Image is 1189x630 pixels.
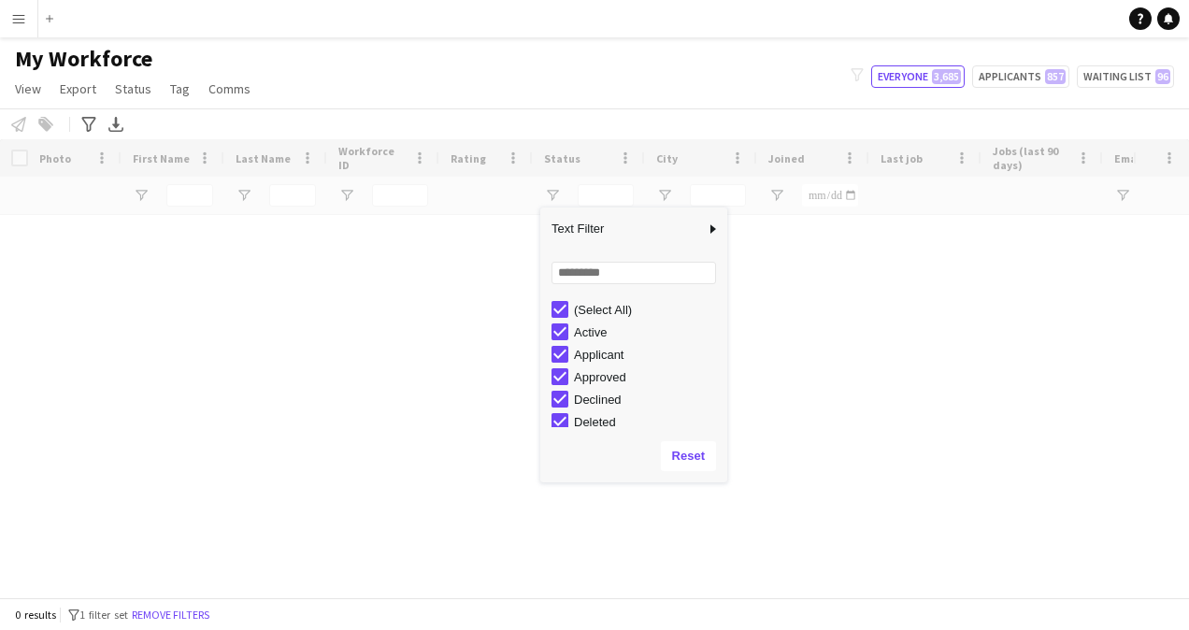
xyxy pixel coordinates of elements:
[170,80,190,97] span: Tag
[972,65,1069,88] button: Applicants857
[574,415,722,429] div: Deleted
[574,393,722,407] div: Declined
[1155,69,1170,84] span: 96
[574,325,722,339] div: Active
[52,77,104,101] a: Export
[128,605,213,625] button: Remove filters
[540,208,727,482] div: Column Filter
[208,80,251,97] span: Comms
[78,113,100,136] app-action-btn: Advanced filters
[107,77,159,101] a: Status
[574,370,722,384] div: Approved
[163,77,197,101] a: Tag
[871,65,965,88] button: Everyone3,685
[15,45,152,73] span: My Workforce
[540,213,705,245] span: Text Filter
[201,77,258,101] a: Comms
[661,441,716,471] button: Reset
[115,80,151,97] span: Status
[60,80,96,97] span: Export
[574,303,722,317] div: (Select All)
[79,608,128,622] span: 1 filter set
[540,298,727,545] div: Filter List
[105,113,127,136] app-action-btn: Export XLSX
[7,77,49,101] a: View
[932,69,961,84] span: 3,685
[1045,69,1066,84] span: 857
[574,348,722,362] div: Applicant
[552,262,716,284] input: Search filter values
[15,80,41,97] span: View
[1077,65,1174,88] button: Waiting list96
